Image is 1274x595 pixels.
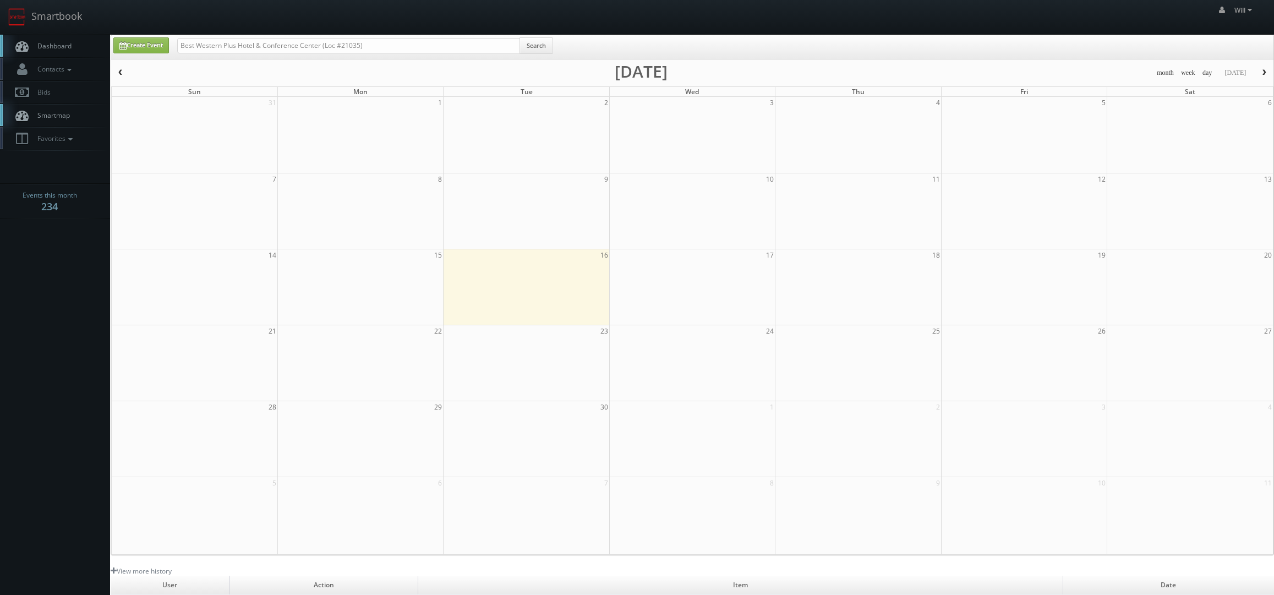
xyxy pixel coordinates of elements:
span: 29 [433,401,443,413]
span: 22 [433,325,443,337]
span: 5 [271,477,277,489]
span: Fri [1020,87,1028,96]
span: 17 [765,249,775,261]
span: 10 [1097,477,1107,489]
span: Events this month [23,190,77,201]
span: 4 [1267,401,1273,413]
span: 31 [267,97,277,108]
span: 26 [1097,325,1107,337]
span: 6 [437,477,443,489]
span: 8 [437,173,443,185]
span: Mon [353,87,368,96]
span: 13 [1263,173,1273,185]
a: Create Event [113,37,169,53]
span: 2 [935,401,941,413]
span: 3 [769,97,775,108]
td: Date [1063,576,1274,594]
button: day [1199,66,1216,80]
span: 9 [603,173,609,185]
span: 2 [603,97,609,108]
span: 20 [1263,249,1273,261]
span: 15 [433,249,443,261]
span: 7 [271,173,277,185]
span: 3 [1101,401,1107,413]
strong: 234 [41,200,58,213]
span: Dashboard [32,41,72,51]
span: Favorites [32,134,75,143]
span: 28 [267,401,277,413]
span: 18 [931,249,941,261]
span: 14 [267,249,277,261]
span: Sun [188,87,201,96]
span: 30 [599,401,609,413]
span: Bids [32,88,51,97]
td: User [111,576,229,594]
span: Thu [852,87,865,96]
button: Search [520,37,553,54]
span: 9 [935,477,941,489]
span: Will [1234,6,1255,15]
span: 16 [599,249,609,261]
span: 1 [437,97,443,108]
span: 4 [935,97,941,108]
span: 19 [1097,249,1107,261]
span: Contacts [32,64,74,74]
span: 25 [931,325,941,337]
span: Smartmap [32,111,70,120]
input: Search for Events [177,38,520,53]
button: week [1177,66,1199,80]
span: 7 [603,477,609,489]
span: Tue [521,87,533,96]
span: 23 [599,325,609,337]
td: Action [229,576,418,594]
h2: [DATE] [615,66,668,77]
span: 6 [1267,97,1273,108]
span: 5 [1101,97,1107,108]
span: 1 [769,401,775,413]
span: 8 [769,477,775,489]
a: View more history [111,566,172,576]
span: 12 [1097,173,1107,185]
span: 21 [267,325,277,337]
span: 10 [765,173,775,185]
td: Item [418,576,1063,594]
span: 11 [1263,477,1273,489]
span: 27 [1263,325,1273,337]
span: 11 [931,173,941,185]
img: smartbook-logo.png [8,8,26,26]
button: month [1153,66,1178,80]
span: 24 [765,325,775,337]
span: Sat [1185,87,1195,96]
button: [DATE] [1221,66,1250,80]
span: Wed [685,87,699,96]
